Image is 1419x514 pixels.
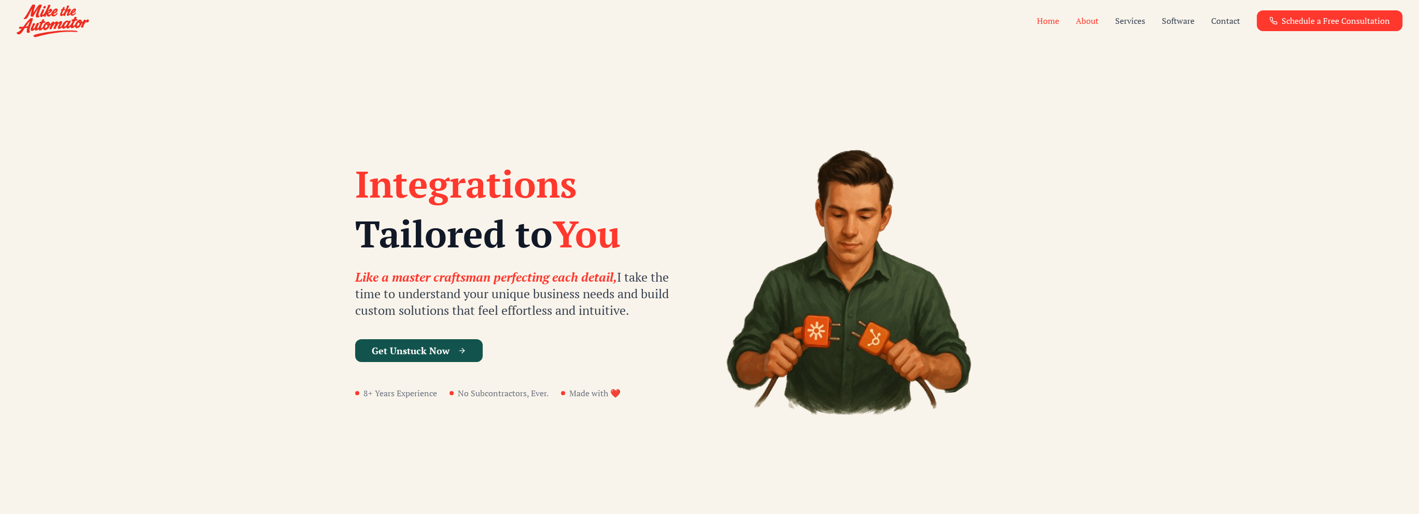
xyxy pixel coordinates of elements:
span: You [553,209,621,258]
span: Like a master craftsman perfecting each detail, [355,269,617,285]
p: I take the time to understand your unique business needs and build custom solutions that feel eff... [355,269,675,318]
div: Tailored to [355,215,675,252]
span: Integrations [355,165,675,202]
span: 8+ Years Experience [363,387,437,399]
a: Schedule a Free Consultation [1257,10,1402,31]
button: Services [1115,15,1145,27]
button: Software [1162,15,1195,27]
img: Mike the Automator illustration [718,149,984,415]
span: Made with ❤️ [569,387,621,399]
img: Mike the Automator [17,4,89,37]
span: No Subcontractors, Ever. [458,387,549,399]
button: Get Unstuck Now [355,339,483,362]
a: Home [1037,15,1059,27]
a: About [1076,15,1099,27]
a: Contact [1211,15,1240,27]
